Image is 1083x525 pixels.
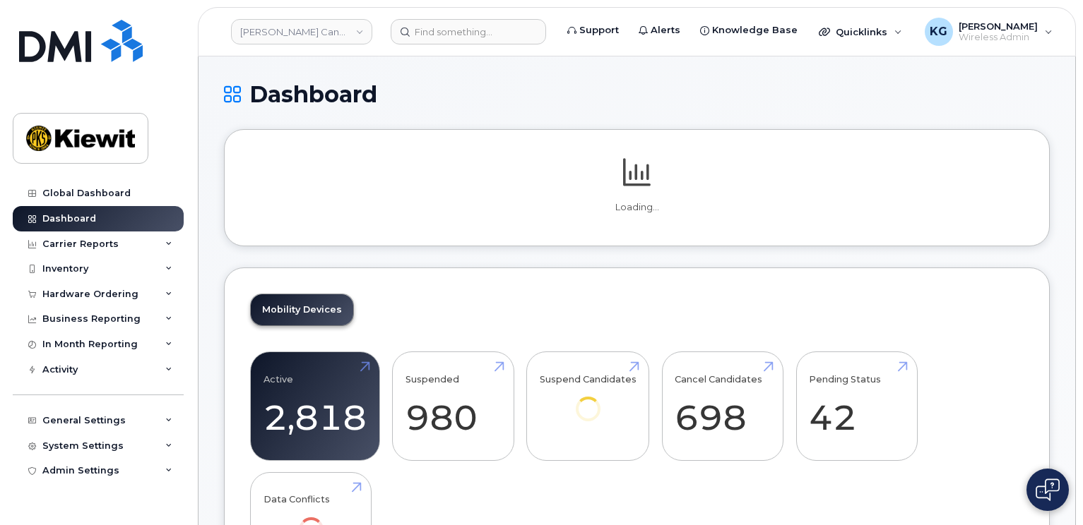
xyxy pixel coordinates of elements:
h1: Dashboard [224,82,1050,107]
a: Cancel Candidates 698 [675,360,770,453]
a: Suspended 980 [406,360,501,453]
a: Pending Status 42 [809,360,904,453]
img: Open chat [1036,478,1060,501]
a: Active 2,818 [264,360,367,453]
p: Loading... [250,201,1024,214]
a: Mobility Devices [251,294,353,325]
a: Suspend Candidates [540,360,637,441]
